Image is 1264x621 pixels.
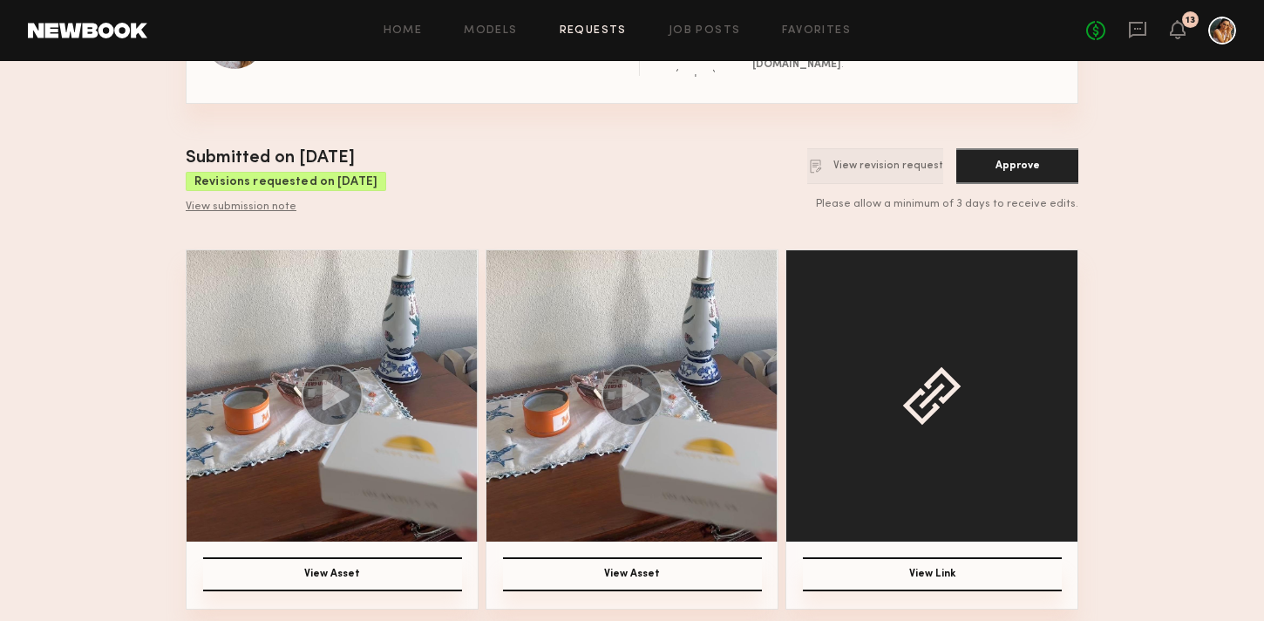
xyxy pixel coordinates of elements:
[503,557,762,591] button: View Asset
[186,201,386,215] div: View submission note
[384,25,423,37] a: Home
[669,25,741,37] a: Job Posts
[803,557,1062,591] button: View Link
[203,557,462,591] button: View Asset
[1186,16,1195,25] div: 13
[752,45,1056,70] b: [EMAIL_ADDRESS][DOMAIN_NAME]
[560,25,627,37] a: Requests
[187,250,478,542] img: Asset
[782,25,851,37] a: Favorites
[807,198,1078,212] div: Please allow a minimum of 3 days to receive edits.
[186,172,386,191] div: Revisions requested on [DATE]
[464,25,517,37] a: Models
[807,148,943,184] button: View revision request
[486,250,778,542] img: Asset
[186,146,386,172] div: Submitted on [DATE]
[956,148,1078,184] button: Approve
